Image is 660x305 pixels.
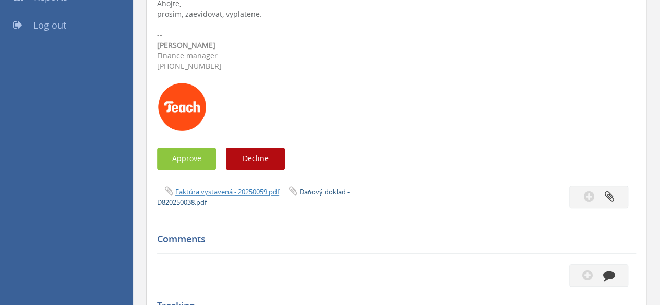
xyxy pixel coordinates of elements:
[157,234,628,245] h5: Comments
[157,9,636,19] div: prosim, zaevidovat, vyplatene.
[157,187,350,207] a: Daňový doklad - D820250038.pdf
[157,61,636,71] div: [PHONE_NUMBER]
[175,187,279,197] a: Faktúra vystavená - 20250059.pdf
[157,30,162,40] span: --
[157,148,216,170] button: Approve
[226,148,285,170] button: Decline
[157,40,215,50] b: [PERSON_NAME]
[33,19,66,31] span: Log out
[157,51,636,61] div: Finance manager
[157,82,207,132] img: AIorK4xum92ULl6MfEC87BzxdKPd066n-_wody-wG3DD6EcpWWQSs4h78O4xkKOQr1XycK7x_tLcvPo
